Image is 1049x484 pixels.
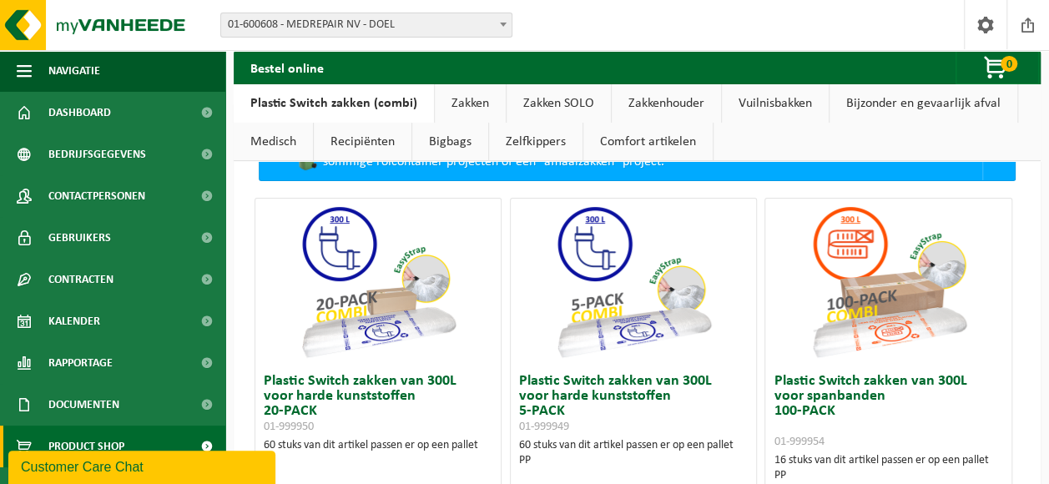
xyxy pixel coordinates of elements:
[264,374,493,434] h3: Plastic Switch zakken van 300L voor harde kunststoffen 20-PACK
[956,51,1039,84] button: 0
[234,84,434,123] a: Plastic Switch zakken (combi)
[774,374,1003,449] h3: Plastic Switch zakken van 300L voor spanbanden 100-PACK
[234,123,313,161] a: Medisch
[435,84,506,123] a: Zakken
[234,51,340,83] h2: Bestel online
[774,436,824,448] span: 01-999954
[48,50,100,92] span: Navigatie
[612,84,721,123] a: Zakkenhouder
[519,421,569,433] span: 01-999949
[48,92,111,134] span: Dashboard
[48,217,111,259] span: Gebruikers
[48,426,124,467] span: Product Shop
[48,259,113,300] span: Contracten
[314,123,411,161] a: Recipiënten
[48,300,100,342] span: Kalender
[489,123,582,161] a: Zelfkippers
[264,453,493,468] div: PP
[507,84,611,123] a: Zakken SOLO
[774,468,1003,483] div: PP
[8,447,279,484] iframe: chat widget
[264,438,493,468] div: 60 stuks van dit artikel passen er op een pallet
[221,13,512,37] span: 01-600608 - MEDREPAIR NV - DOEL
[550,199,717,366] img: 01-999949
[220,13,512,38] span: 01-600608 - MEDREPAIR NV - DOEL
[264,421,314,433] span: 01-999950
[805,199,972,366] img: 01-999954
[412,123,488,161] a: Bigbags
[722,84,829,123] a: Vuilnisbakken
[48,175,145,217] span: Contactpersonen
[830,84,1017,123] a: Bijzonder en gevaarlijk afval
[1001,56,1017,72] span: 0
[48,134,146,175] span: Bedrijfsgegevens
[519,453,749,468] div: PP
[295,199,461,366] img: 01-999950
[774,453,1003,483] div: 16 stuks van dit artikel passen er op een pallet
[48,342,113,384] span: Rapportage
[583,123,713,161] a: Comfort artikelen
[519,438,749,468] div: 60 stuks van dit artikel passen er op een pallet
[48,384,119,426] span: Documenten
[519,374,749,434] h3: Plastic Switch zakken van 300L voor harde kunststoffen 5-PACK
